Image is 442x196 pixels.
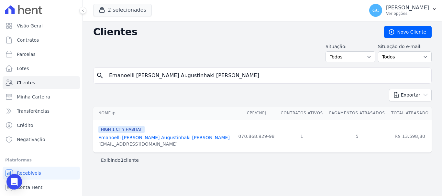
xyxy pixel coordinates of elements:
span: Recebíveis [17,170,41,176]
span: Visão Geral [17,23,43,29]
span: Conta Hent [17,184,42,191]
label: Situação do e-mail: [378,43,432,50]
span: Lotes [17,65,29,72]
span: Transferências [17,108,50,114]
button: Exportar [389,89,432,101]
a: Novo Cliente [384,26,432,38]
p: Exibindo cliente [101,157,139,163]
button: 2 selecionados [93,4,152,16]
th: Nome [93,107,235,120]
div: Plataformas [5,156,77,164]
button: GC [PERSON_NAME] Ver opções [364,1,442,19]
div: [EMAIL_ADDRESS][DOMAIN_NAME] [98,141,230,147]
a: Transferências [3,105,80,118]
a: Emanoelli [PERSON_NAME] Augustinhaki [PERSON_NAME] [98,135,230,140]
input: Buscar por nome, CPF ou e-mail [105,69,429,82]
span: GC [372,8,379,13]
div: Open Intercom Messenger [6,174,22,190]
span: Contratos [17,37,39,43]
span: Crédito [17,122,33,129]
a: Visão Geral [3,19,80,32]
th: Pagamentos Atrasados [326,107,388,120]
td: 1 [278,120,326,152]
td: 5 [326,120,388,152]
a: Conta Hent [3,181,80,194]
a: Contratos [3,34,80,46]
span: Clientes [17,79,35,86]
label: Situação: [326,43,375,50]
th: Contratos Ativos [278,107,326,120]
span: Parcelas [17,51,36,57]
p: [PERSON_NAME] [386,5,429,11]
span: Negativação [17,136,45,143]
i: search [96,72,104,79]
a: Lotes [3,62,80,75]
th: CPF/CNPJ [235,107,278,120]
b: 1 [120,158,124,163]
span: HIGH 1 CITY HABITAT [98,126,145,133]
td: 070.868.929-98 [235,120,278,152]
th: Total Atrasado [388,107,432,120]
a: Crédito [3,119,80,132]
a: Negativação [3,133,80,146]
p: Ver opções [386,11,429,16]
a: Clientes [3,76,80,89]
a: Minha Carteira [3,90,80,103]
td: R$ 13.598,80 [388,120,432,152]
h2: Clientes [93,26,374,38]
a: Recebíveis [3,167,80,180]
a: Parcelas [3,48,80,61]
span: Minha Carteira [17,94,50,100]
